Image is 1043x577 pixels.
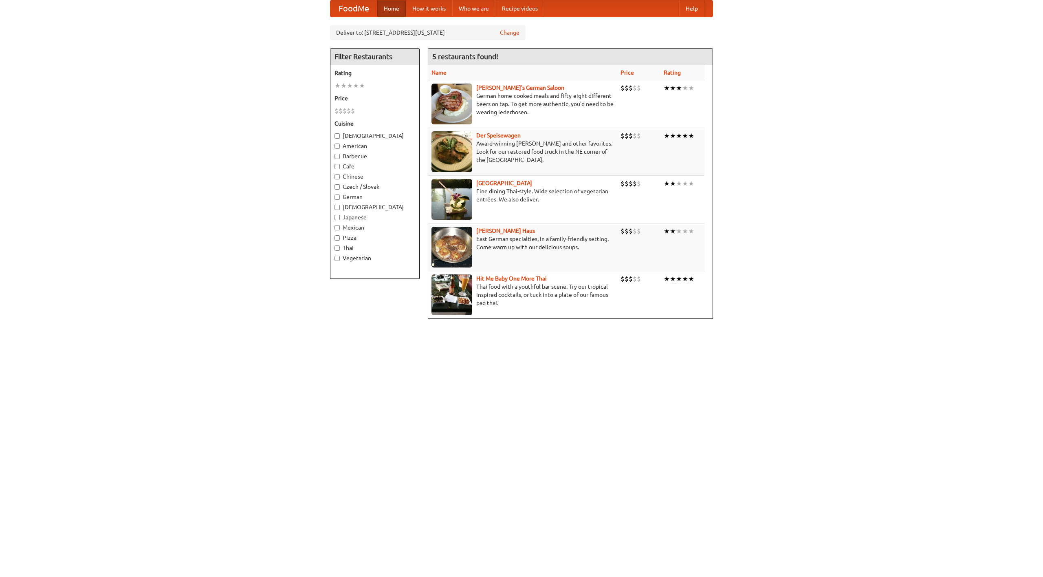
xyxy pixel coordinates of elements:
a: Name [431,69,447,76]
li: $ [637,84,641,93]
li: $ [637,274,641,283]
input: Pizza [334,235,340,241]
li: ★ [670,131,676,140]
li: ★ [664,179,670,188]
label: Cafe [334,162,415,170]
img: speisewagen.jpg [431,131,472,172]
p: Fine dining Thai-style. Wide selection of vegetarian entrées. We also deliver. [431,187,614,203]
input: Thai [334,245,340,251]
li: ★ [334,81,341,90]
li: $ [629,227,633,236]
li: $ [334,106,339,115]
li: ★ [676,131,682,140]
h4: Filter Restaurants [330,49,419,65]
li: $ [621,84,625,93]
label: American [334,142,415,150]
li: $ [625,274,629,283]
li: ★ [688,179,694,188]
li: $ [621,227,625,236]
input: Czech / Slovak [334,184,340,190]
li: $ [637,131,641,140]
li: ★ [359,81,365,90]
input: German [334,195,340,200]
li: ★ [676,227,682,236]
li: $ [625,227,629,236]
li: $ [629,179,633,188]
li: $ [621,179,625,188]
li: $ [633,84,637,93]
label: Barbecue [334,152,415,160]
li: ★ [670,274,676,283]
li: ★ [341,81,347,90]
label: Mexican [334,223,415,232]
li: $ [621,274,625,283]
li: ★ [676,274,682,283]
p: German home-cooked meals and fifty-eight different beers on tap. To get more authentic, you'd nee... [431,92,614,116]
li: ★ [670,227,676,236]
a: Hit Me Baby One More Thai [476,275,547,282]
label: [DEMOGRAPHIC_DATA] [334,132,415,140]
a: Recipe videos [495,0,544,17]
a: Who we are [452,0,495,17]
li: ★ [664,131,670,140]
a: FoodMe [330,0,377,17]
a: [PERSON_NAME]'s German Saloon [476,84,564,91]
label: [DEMOGRAPHIC_DATA] [334,203,415,211]
label: Czech / Slovak [334,183,415,191]
img: esthers.jpg [431,84,472,124]
a: Rating [664,69,681,76]
li: ★ [676,179,682,188]
img: kohlhaus.jpg [431,227,472,267]
li: $ [629,84,633,93]
li: ★ [682,274,688,283]
img: satay.jpg [431,179,472,220]
a: Help [679,0,704,17]
label: Japanese [334,213,415,221]
li: $ [625,131,629,140]
a: Der Speisewagen [476,132,521,139]
li: ★ [688,84,694,93]
input: American [334,144,340,149]
li: ★ [353,81,359,90]
p: Award-winning [PERSON_NAME] and other favorites. Look for our restored food truck in the NE corne... [431,139,614,164]
label: Vegetarian [334,254,415,262]
p: Thai food with a youthful bar scene. Try our tropical inspired cocktails, or tuck into a plate of... [431,283,614,307]
li: $ [347,106,351,115]
a: [GEOGRAPHIC_DATA] [476,180,532,186]
li: $ [625,179,629,188]
li: ★ [688,227,694,236]
li: $ [621,131,625,140]
li: $ [633,131,637,140]
li: ★ [682,84,688,93]
input: [DEMOGRAPHIC_DATA] [334,133,340,139]
a: Price [621,69,634,76]
li: $ [633,179,637,188]
input: Vegetarian [334,256,340,261]
li: $ [637,179,641,188]
a: How it works [406,0,452,17]
input: Barbecue [334,154,340,159]
li: ★ [688,131,694,140]
input: Japanese [334,215,340,220]
li: $ [629,131,633,140]
input: Chinese [334,174,340,179]
h5: Price [334,94,415,102]
a: Home [377,0,406,17]
li: ★ [682,131,688,140]
li: ★ [670,179,676,188]
li: $ [343,106,347,115]
li: ★ [664,84,670,93]
img: babythai.jpg [431,274,472,315]
div: Deliver to: [STREET_ADDRESS][US_STATE] [330,25,526,40]
li: ★ [670,84,676,93]
a: [PERSON_NAME] Haus [476,228,535,234]
li: $ [339,106,343,115]
a: Change [500,29,519,37]
ng-pluralize: 5 restaurants found! [432,53,498,60]
li: ★ [664,227,670,236]
li: $ [629,274,633,283]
